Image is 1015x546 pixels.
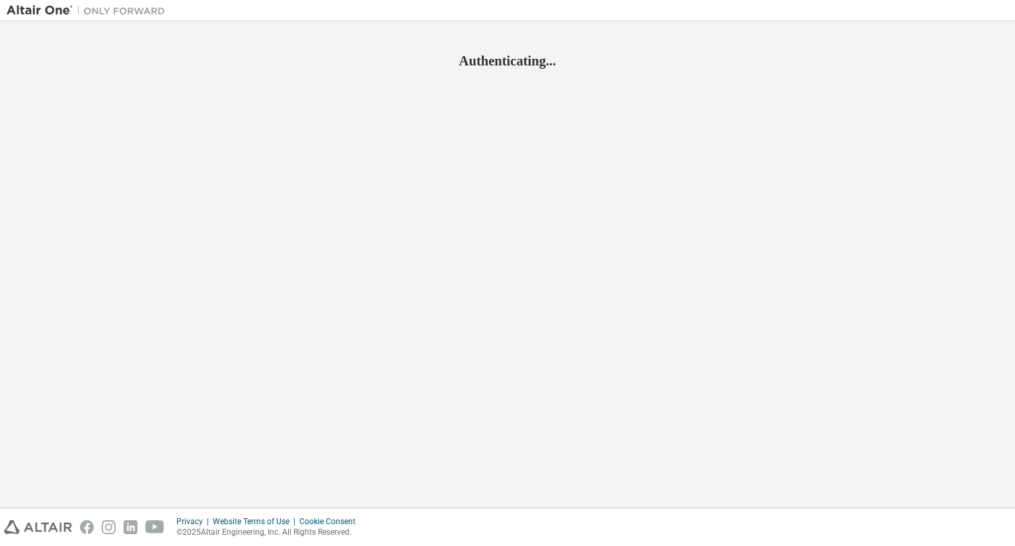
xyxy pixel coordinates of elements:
[176,527,363,538] p: © 2025 Altair Engineering, Inc. All Rights Reserved.
[4,520,72,534] img: altair_logo.svg
[7,52,1008,69] h2: Authenticating...
[176,516,213,527] div: Privacy
[80,520,94,534] img: facebook.svg
[145,520,165,534] img: youtube.svg
[124,520,137,534] img: linkedin.svg
[299,516,363,527] div: Cookie Consent
[7,4,172,17] img: Altair One
[213,516,299,527] div: Website Terms of Use
[102,520,116,534] img: instagram.svg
